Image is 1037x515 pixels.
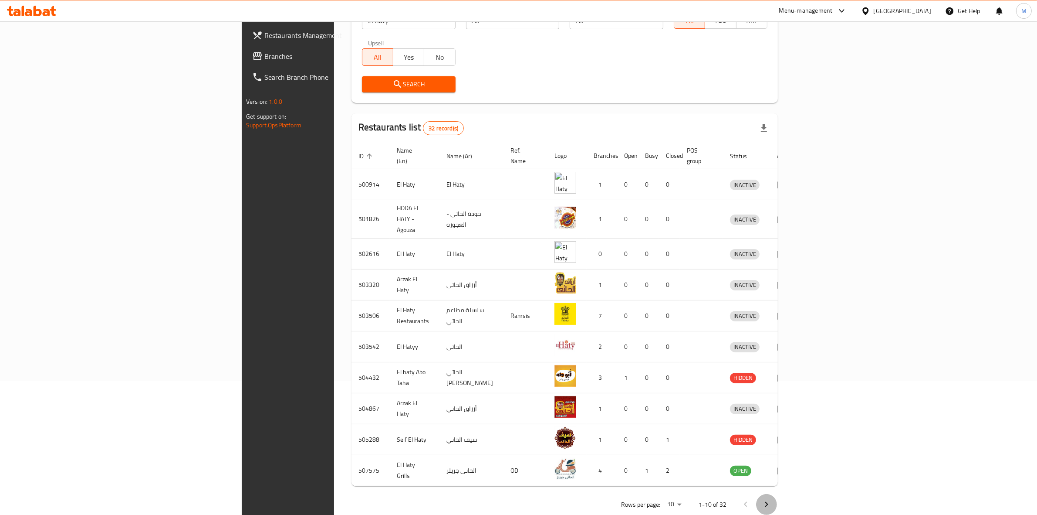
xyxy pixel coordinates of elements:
td: 2 [659,455,680,486]
div: INACTIVE [730,249,760,259]
img: Arzak El Haty [554,272,576,294]
div: HIDDEN [730,435,756,445]
span: Search Branch Phone [264,72,408,82]
td: 0 [617,169,638,200]
img: El Haty [554,241,576,263]
span: Restaurants Management [264,30,408,41]
div: Menu [777,179,793,190]
td: 0 [617,200,638,239]
span: HIDDEN [730,435,756,445]
td: 0 [638,362,659,393]
div: [GEOGRAPHIC_DATA] [874,6,931,16]
th: Open [617,143,638,169]
td: 1 [587,169,617,200]
div: Menu [777,249,793,259]
span: Name (Ar) [446,151,483,161]
span: All [366,51,390,64]
span: INACTIVE [730,215,760,225]
span: INACTIVE [730,404,760,414]
span: M [1021,6,1027,16]
td: 0 [617,239,638,269]
button: Yes [393,48,424,66]
span: 32 record(s) [423,124,463,133]
img: Arzak El Haty [554,396,576,418]
div: Menu [777,372,793,383]
span: INACTIVE [730,311,760,321]
td: El Haty [439,239,503,269]
div: Menu [777,280,793,290]
td: 0 [659,200,680,239]
div: Menu [777,341,793,352]
td: أرزاق الحاتي [439,269,503,300]
span: INACTIVE [730,342,760,352]
td: 4 [587,455,617,486]
td: 0 [638,393,659,424]
img: Seif El Haty [554,427,576,449]
td: 0 [659,331,680,362]
td: 7 [587,300,617,331]
button: Next page [756,494,777,515]
td: حودة الحاتي - العجوزة [439,200,503,239]
th: Busy [638,143,659,169]
a: Search Branch Phone [245,67,415,88]
th: Closed [659,143,680,169]
td: 0 [638,169,659,200]
span: INACTIVE [730,180,760,190]
div: Menu [777,214,793,225]
a: Branches [245,46,415,67]
td: 0 [638,300,659,331]
span: Get support on: [246,111,286,122]
td: 0 [659,169,680,200]
td: سلسلة مطاعم الحاتي [439,300,503,331]
td: 1 [587,424,617,455]
td: El Haty [439,169,503,200]
td: 0 [587,239,617,269]
button: All [362,48,393,66]
td: الحاتى جريلز [439,455,503,486]
span: Yes [397,51,421,64]
td: 1 [617,362,638,393]
label: Upsell [368,40,384,46]
td: 0 [617,269,638,300]
td: الحاتي [PERSON_NAME] [439,362,503,393]
span: TMP [740,14,764,27]
div: INACTIVE [730,215,760,225]
td: 0 [638,200,659,239]
td: 1 [638,455,659,486]
a: Restaurants Management [245,25,415,46]
div: Export file [753,118,774,139]
td: 0 [659,362,680,393]
td: Ramsis [503,300,547,331]
td: OD [503,455,547,486]
span: All [678,14,702,27]
td: 0 [617,300,638,331]
img: El Haty Restaurants [554,303,576,325]
td: 0 [659,393,680,424]
td: 1 [587,393,617,424]
td: 0 [617,424,638,455]
img: HODA EL HATY - Agouza [554,207,576,229]
td: 0 [617,331,638,362]
td: 0 [659,269,680,300]
td: سيف الحاتي [439,424,503,455]
div: INACTIVE [730,404,760,414]
table: enhanced table [351,143,800,486]
td: 1 [587,269,617,300]
td: 3 [587,362,617,393]
th: Logo [547,143,587,169]
td: 1 [587,200,617,239]
td: 0 [638,331,659,362]
img: El Haty [554,172,576,194]
img: El haty Abo Taha [554,365,576,387]
span: 1.0.0 [269,96,282,107]
div: Menu [777,403,793,414]
img: El Haty Grills [554,458,576,480]
span: OPEN [730,466,751,476]
span: POS group [687,145,713,166]
td: 0 [617,455,638,486]
p: Rows per page: [621,499,660,510]
span: TGO [709,14,733,27]
div: OPEN [730,466,751,476]
span: Name (En) [397,145,429,166]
